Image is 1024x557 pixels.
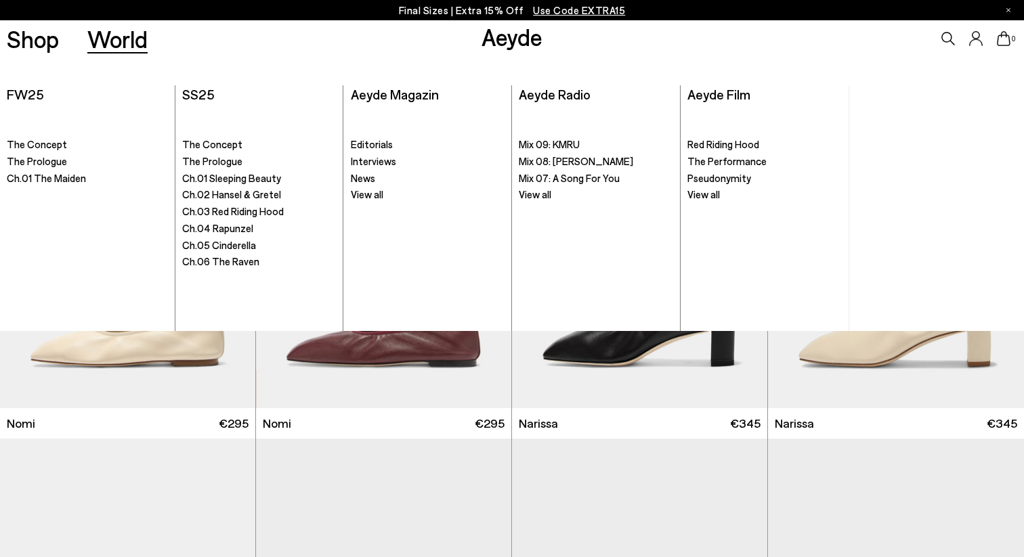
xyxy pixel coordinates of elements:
a: World [87,27,148,51]
a: News [351,172,505,185]
a: Aeyde Radio [519,86,591,102]
span: The Prologue [7,155,67,167]
span: Ch.01 Sleeping Beauty [182,172,281,184]
span: Ch.06 The Raven [182,255,259,267]
span: View all [687,188,720,200]
a: Mix 09: KMRU [519,138,673,152]
span: Red Riding Hood [687,138,759,150]
a: View all [687,188,842,202]
a: Mix 07: A Song For You [519,172,673,185]
span: The Concept [182,138,242,150]
span: €345 [987,415,1017,432]
span: €295 [475,415,505,432]
a: Mix 08: [PERSON_NAME] [519,155,673,169]
span: Editorials [351,138,393,150]
span: Interviews [351,155,396,167]
a: Shop [7,27,59,51]
span: €295 [219,415,249,432]
a: Nomi €295 [256,408,511,439]
a: Ch.05 Cinderella [182,239,336,252]
a: Editorials [351,138,505,152]
img: X-exploration-v2_1_900x.png [849,85,1017,324]
span: The Prologue [182,155,242,167]
span: Nomi [7,415,35,432]
a: Ch.03 Red Riding Hood [182,205,336,219]
span: 0 [1010,35,1017,43]
a: Red Riding Hood [687,138,842,152]
a: Ch.06 The Raven [182,255,336,269]
span: Narissa [519,415,558,432]
span: The Performance [687,155,767,167]
a: The Performance [687,155,842,169]
a: Narissa €345 [768,408,1024,439]
a: Ch.02 Hansel & Gretel [182,188,336,202]
span: View all [351,188,383,200]
a: Aeyde Film [687,86,750,102]
span: The Concept [7,138,67,150]
span: Mix 07: A Song For You [519,172,620,184]
span: €345 [730,415,761,432]
span: View all [519,188,551,200]
a: The Prologue [7,155,167,169]
a: Narissa €345 [512,408,767,439]
a: The Prologue [182,155,336,169]
a: The Concept [182,138,336,152]
a: SS25 [182,86,215,102]
span: Narissa [775,415,814,432]
p: Final Sizes | Extra 15% Off [399,2,626,19]
span: News [351,172,375,184]
a: View all [351,188,505,202]
a: Aeyde Magazin [849,85,1017,324]
a: 0 [997,31,1010,46]
a: The Concept [7,138,167,152]
span: Mix 09: KMRU [519,138,580,150]
h3: Magazin [972,304,1009,314]
a: FW25 [7,86,44,102]
span: Navigate to /collections/ss25-final-sizes [533,4,625,16]
span: Ch.02 Hansel & Gretel [182,188,281,200]
a: Ch.01 Sleeping Beauty [182,172,336,185]
span: Ch.01 The Maiden [7,172,86,184]
span: Ch.03 Red Riding Hood [182,205,284,217]
h3: Aeyde [857,304,884,314]
span: Pseudonymity [687,172,751,184]
a: Interviews [351,155,505,169]
span: Ch.05 Cinderella [182,239,256,251]
a: Pseudonymity [687,172,842,185]
span: Ch.04 Rapunzel [182,222,253,234]
span: Nomi [263,415,291,432]
a: View all [519,188,673,202]
span: Mix 08: [PERSON_NAME] [519,155,633,167]
a: Aeyde Magazin [351,86,439,102]
a: Ch.04 Rapunzel [182,222,336,236]
a: Aeyde [482,22,542,51]
a: Ch.01 The Maiden [7,172,167,185]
